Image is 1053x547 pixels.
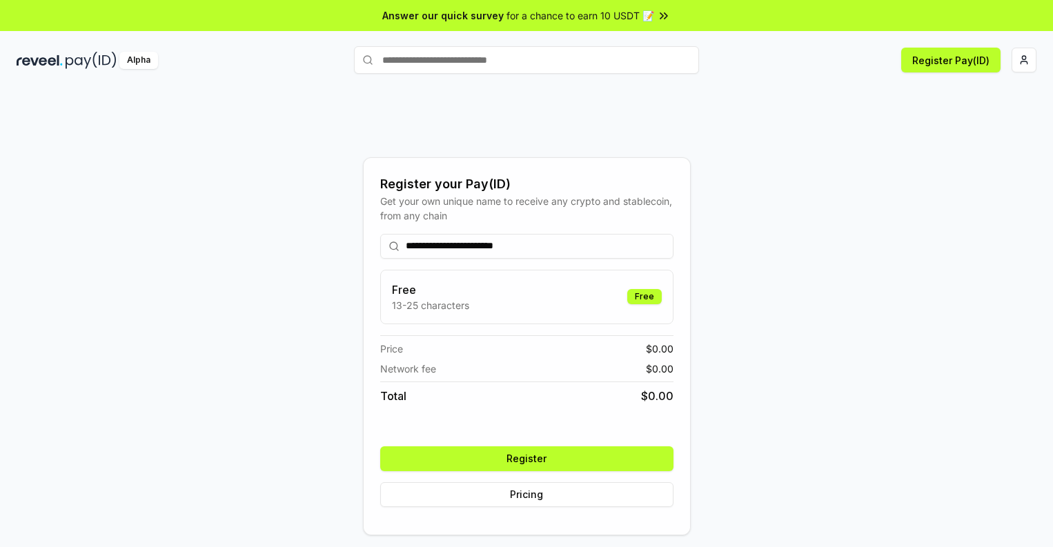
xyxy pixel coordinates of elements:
[17,52,63,69] img: reveel_dark
[380,175,673,194] div: Register your Pay(ID)
[646,341,673,356] span: $ 0.00
[380,361,436,376] span: Network fee
[380,388,406,404] span: Total
[641,388,673,404] span: $ 0.00
[380,482,673,507] button: Pricing
[392,298,469,312] p: 13-25 characters
[506,8,654,23] span: for a chance to earn 10 USDT 📝
[382,8,504,23] span: Answer our quick survey
[646,361,673,376] span: $ 0.00
[380,446,673,471] button: Register
[119,52,158,69] div: Alpha
[380,341,403,356] span: Price
[901,48,1001,72] button: Register Pay(ID)
[392,281,469,298] h3: Free
[66,52,117,69] img: pay_id
[627,289,662,304] div: Free
[380,194,673,223] div: Get your own unique name to receive any crypto and stablecoin, from any chain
